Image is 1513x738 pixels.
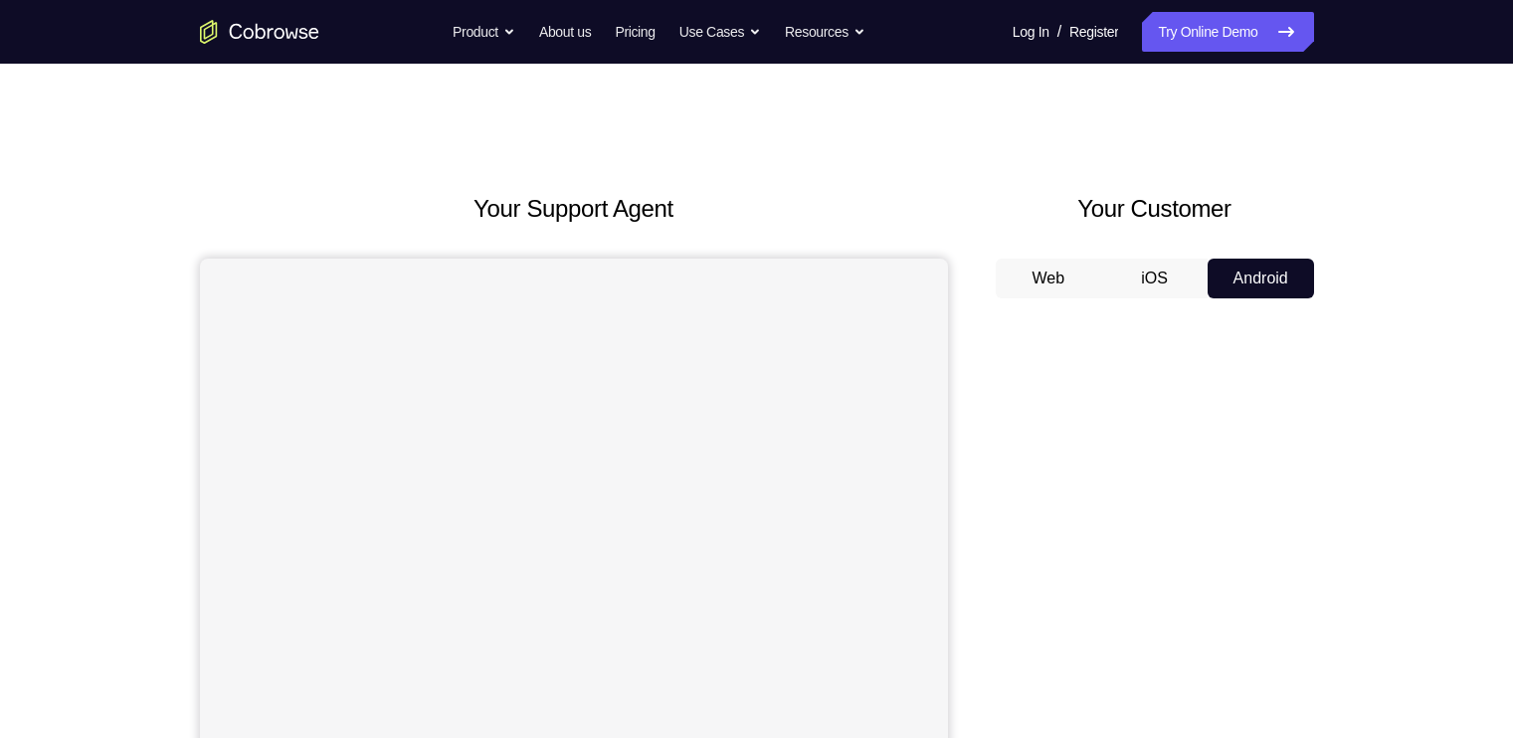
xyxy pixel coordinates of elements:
[539,12,591,52] a: About us
[996,191,1314,227] h2: Your Customer
[1208,259,1314,298] button: Android
[1101,259,1208,298] button: iOS
[679,12,761,52] button: Use Cases
[200,20,319,44] a: Go to the home page
[615,12,655,52] a: Pricing
[996,259,1102,298] button: Web
[200,191,948,227] h2: Your Support Agent
[1069,12,1118,52] a: Register
[1013,12,1049,52] a: Log In
[453,12,515,52] button: Product
[1057,20,1061,44] span: /
[1142,12,1313,52] a: Try Online Demo
[785,12,865,52] button: Resources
